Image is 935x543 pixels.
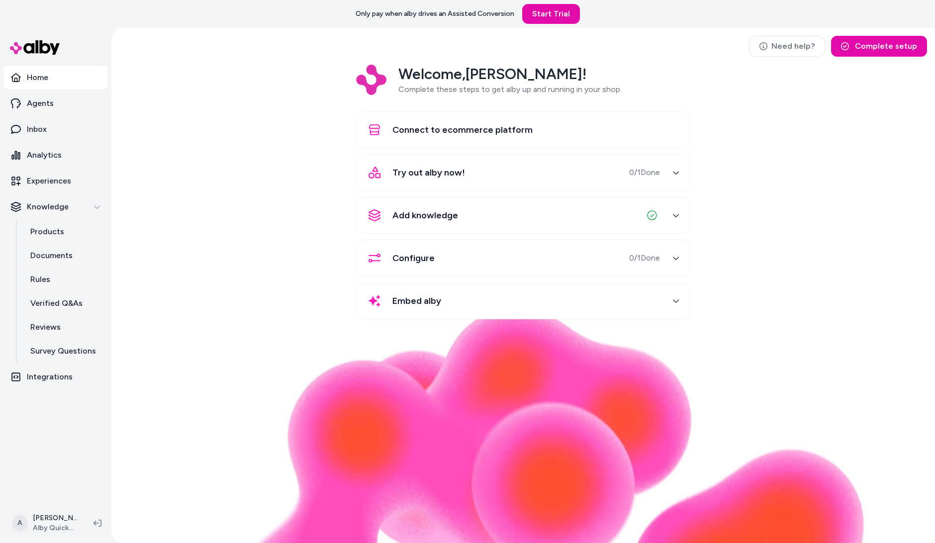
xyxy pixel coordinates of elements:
a: Inbox [4,117,107,141]
a: Survey Questions [20,339,107,363]
p: Integrations [27,371,73,383]
p: Experiences [27,175,71,187]
button: A[PERSON_NAME]Alby QuickStart Store [6,507,86,539]
a: Need help? [749,36,825,57]
button: Configure0/1Done [363,246,684,270]
p: Reviews [30,321,61,333]
button: Connect to ecommerce platform [363,118,684,142]
span: Try out alby now! [392,166,465,180]
span: Add knowledge [392,208,458,222]
a: Verified Q&As [20,291,107,315]
button: Knowledge [4,195,107,219]
span: Complete these steps to get alby up and running in your shop. [398,85,622,94]
p: Knowledge [27,201,69,213]
p: Products [30,226,64,238]
p: Agents [27,97,54,109]
p: Documents [30,250,73,262]
a: Agents [4,91,107,115]
a: Products [20,220,107,244]
button: Embed alby [363,289,684,313]
p: Home [27,72,48,84]
p: [PERSON_NAME] [33,513,78,523]
button: Complete setup [831,36,927,57]
a: Experiences [4,169,107,193]
img: alby Bubble [181,306,865,543]
span: Connect to ecommerce platform [392,123,533,137]
a: Integrations [4,365,107,389]
button: Try out alby now!0/1Done [363,161,684,184]
p: Verified Q&As [30,297,83,309]
p: Rules [30,273,50,285]
a: Analytics [4,143,107,167]
h2: Welcome, [PERSON_NAME] ! [398,65,622,84]
img: alby Logo [10,40,60,55]
a: Reviews [20,315,107,339]
span: Embed alby [392,294,441,308]
span: A [12,515,28,531]
a: Rules [20,268,107,291]
span: Alby QuickStart Store [33,523,78,533]
span: 0 / 1 Done [629,252,660,264]
button: Add knowledge [363,203,684,227]
img: Logo [356,65,386,95]
p: Inbox [27,123,47,135]
span: Configure [392,251,435,265]
p: Survey Questions [30,345,96,357]
p: Only pay when alby drives an Assisted Conversion [356,9,514,19]
a: Home [4,66,107,90]
span: 0 / 1 Done [629,167,660,179]
a: Start Trial [522,4,580,24]
a: Documents [20,244,107,268]
p: Analytics [27,149,62,161]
